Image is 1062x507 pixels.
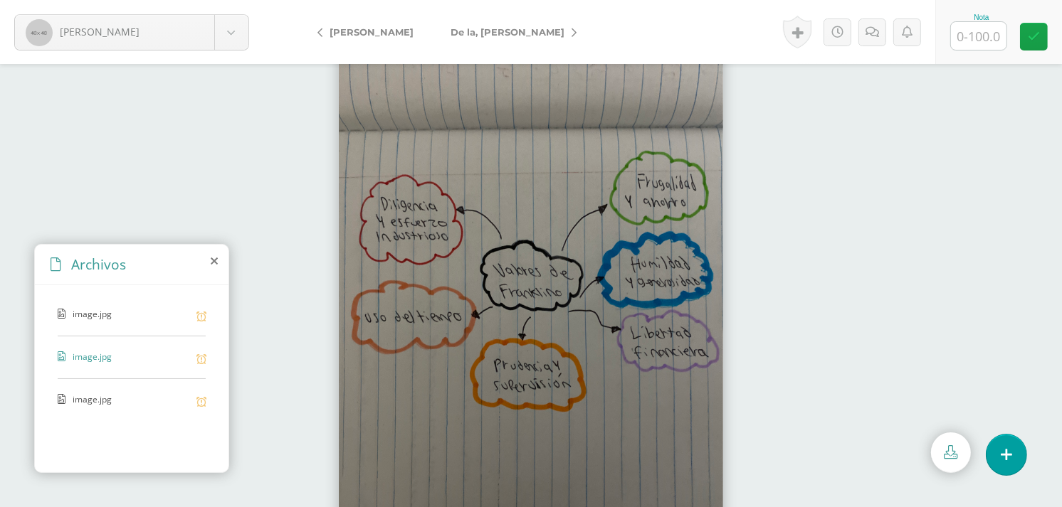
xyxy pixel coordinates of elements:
[951,22,1006,50] input: 0-100.0
[306,15,432,49] a: [PERSON_NAME]
[60,25,140,38] span: [PERSON_NAME]
[330,26,414,38] span: [PERSON_NAME]
[451,26,564,38] span: De la, [PERSON_NAME]
[73,393,189,407] span: image.jpg
[71,255,126,274] span: Archivos
[15,15,248,50] a: [PERSON_NAME]
[26,19,53,46] img: 40x40
[211,255,218,267] i: close
[950,14,1013,21] div: Nota
[432,15,588,49] a: De la, [PERSON_NAME]
[73,351,189,364] span: image.jpg
[73,308,189,321] span: image.jpg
